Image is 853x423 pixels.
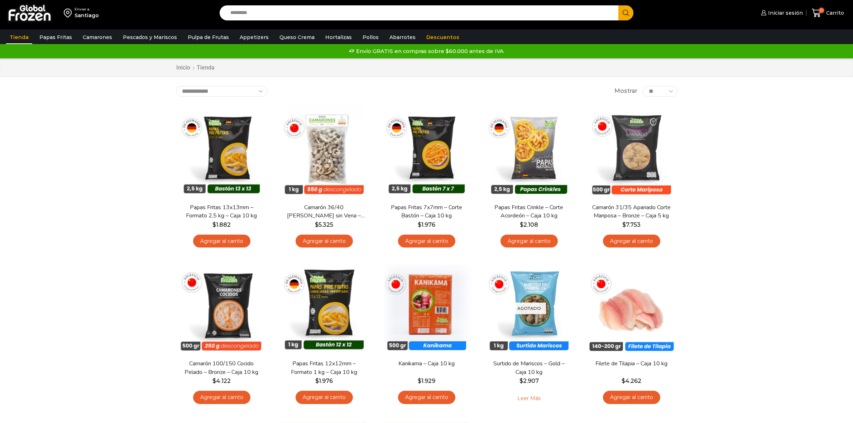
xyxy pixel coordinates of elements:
[519,378,523,384] span: $
[500,235,558,248] a: Agregar al carrito: “Papas Fritas Crinkle - Corte Acordeón - Caja 10 kg”
[283,360,365,376] a: Papas Fritas 12x12mm – Formato 1 kg – Caja 10 kg
[622,221,626,228] span: $
[176,64,191,72] a: Inicio
[315,378,319,384] span: $
[176,64,215,72] nav: Breadcrumb
[283,203,365,220] a: Camarón 36/40 [PERSON_NAME] sin Vena – Bronze – Caja 10 kg
[315,378,333,384] bdi: 1.976
[180,203,263,220] a: Papas Fritas 13x13mm – Formato 2,5 kg – Caja 10 kg
[64,7,75,19] img: address-field-icon.svg
[418,221,435,228] bdi: 1.976
[79,30,116,44] a: Camarones
[212,378,231,384] bdi: 4.122
[6,30,32,44] a: Tienda
[197,64,215,71] h1: Tienda
[766,9,803,16] span: Iniciar sesión
[512,303,546,314] p: Agotado
[193,235,250,248] a: Agregar al carrito: “Papas Fritas 13x13mm - Formato 2,5 kg - Caja 10 kg”
[819,8,824,13] span: 0
[488,360,570,376] a: Surtido de Mariscos – Gold – Caja 10 kg
[618,5,633,20] button: Search button
[488,203,570,220] a: Papas Fritas Crinkle – Corte Acordeón – Caja 10 kg
[590,203,672,220] a: Camarón 31/35 Apanado Corte Mariposa – Bronze – Caja 5 kg
[359,30,382,44] a: Pollos
[520,221,523,228] span: $
[212,221,216,228] span: $
[296,391,353,404] a: Agregar al carrito: “Papas Fritas 12x12mm - Formato 1 kg - Caja 10 kg”
[418,221,421,228] span: $
[75,7,99,12] div: Enviar a
[590,360,672,368] a: Filete de Tilapia – Caja 10 kg
[810,5,846,21] a: 0 Carrito
[603,391,660,404] a: Agregar al carrito: “Filete de Tilapia - Caja 10 kg”
[622,378,641,384] bdi: 4.262
[212,221,231,228] bdi: 1.882
[176,86,267,97] select: Pedido de la tienda
[622,221,641,228] bdi: 7.753
[385,203,468,220] a: Papas Fritas 7x7mm – Corte Bastón – Caja 10 kg
[296,235,353,248] a: Agregar al carrito: “Camarón 36/40 Crudo Pelado sin Vena - Bronze - Caja 10 kg”
[276,30,318,44] a: Queso Crema
[398,235,455,248] a: Agregar al carrito: “Papas Fritas 7x7mm - Corte Bastón - Caja 10 kg”
[759,6,803,20] a: Iniciar sesión
[193,391,250,404] a: Agregar al carrito: “Camarón 100/150 Cocido Pelado - Bronze - Caja 10 kg”
[622,378,625,384] span: $
[315,221,333,228] bdi: 5.325
[212,378,216,384] span: $
[506,391,552,406] a: Leé más sobre “Surtido de Mariscos - Gold - Caja 10 kg”
[418,378,435,384] bdi: 1.929
[614,87,637,95] span: Mostrar
[236,30,272,44] a: Appetizers
[520,221,538,228] bdi: 2.108
[315,221,318,228] span: $
[423,30,463,44] a: Descuentos
[398,391,455,404] a: Agregar al carrito: “Kanikama – Caja 10 kg”
[119,30,181,44] a: Pescados y Mariscos
[418,378,421,384] span: $
[180,360,263,376] a: Camarón 100/150 Cocido Pelado – Bronze – Caja 10 kg
[386,30,419,44] a: Abarrotes
[36,30,76,44] a: Papas Fritas
[824,9,844,16] span: Carrito
[184,30,233,44] a: Pulpa de Frutas
[603,235,660,248] a: Agregar al carrito: “Camarón 31/35 Apanado Corte Mariposa - Bronze - Caja 5 kg”
[75,12,99,19] div: Santiago
[322,30,355,44] a: Hortalizas
[519,378,539,384] bdi: 2.907
[385,360,468,368] a: Kanikama – Caja 10 kg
